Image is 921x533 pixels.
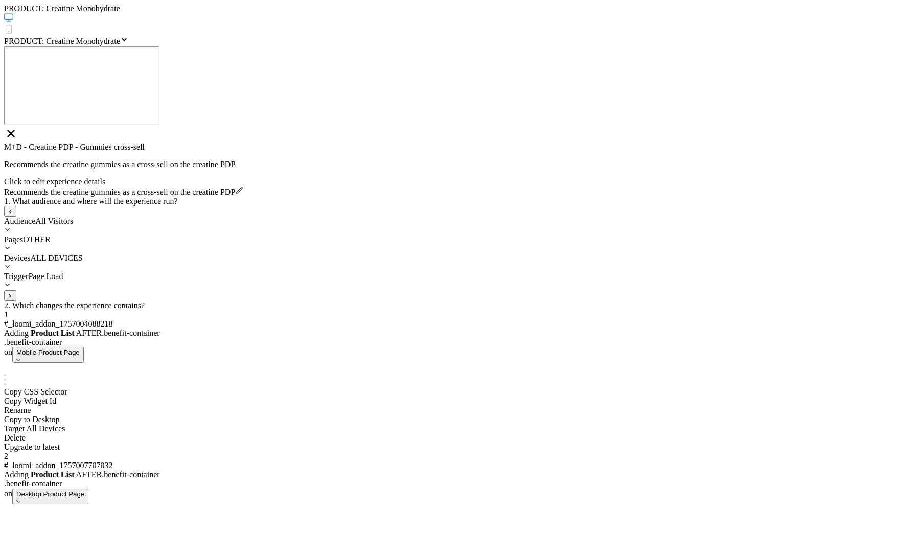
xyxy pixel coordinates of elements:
[4,452,917,461] div: 2
[4,406,917,415] div: Rename
[4,217,35,225] span: Audience
[16,359,20,361] img: down arrow
[4,160,917,169] p: Recommends the creatine gummies as a cross-sell on the creatine PDP
[12,347,84,363] button: Mobile Product Pagedown arrow
[4,197,178,205] span: 1. What audience and where will the experience run?
[4,479,62,488] span: .benefit-container
[31,329,74,337] b: Product List
[4,443,917,452] div: Upgrade to latest
[31,470,74,479] b: Product List
[4,415,917,424] div: Copy to Desktop
[4,461,112,470] span: #_loomi_addon_1757007707032
[16,500,20,503] img: down arrow
[4,37,120,45] span: PRODUCT: Creatine Monohydrate
[4,397,917,406] div: Copy Widget Id
[4,347,12,356] span: on
[4,329,74,337] span: Adding
[4,4,120,13] span: PRODUCT: Creatine Monohydrate
[31,253,83,262] span: ALL DEVICES
[4,387,917,397] div: Copy CSS Selector
[4,424,917,433] div: Target All Devices
[12,489,88,504] button: Desktop Product Pagedown arrow
[4,319,112,328] span: #_loomi_addon_1757004088218
[23,235,50,244] span: OTHER
[4,235,23,244] span: Pages
[4,374,6,385] img: close
[4,177,917,187] div: Click to edit experience details
[4,253,31,262] span: Devices
[4,338,62,346] span: .benefit-container
[4,433,917,443] div: Delete
[4,143,145,151] span: M+D - Creatine PDP - Gummies cross-sell
[76,329,102,337] span: AFTER
[102,329,159,337] span: .benefit-container
[4,272,28,281] span: Trigger
[76,470,102,479] span: AFTER
[35,217,73,225] span: All Visitors
[4,489,12,498] span: on
[28,272,63,281] span: Page Load
[102,470,159,479] span: .benefit-container
[4,188,235,196] span: Recommends the creatine gummies as a cross-sell on the creatine PDP
[4,310,917,319] div: 1
[4,301,145,310] span: 2. Which changes the experience contains?
[4,470,74,479] span: Adding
